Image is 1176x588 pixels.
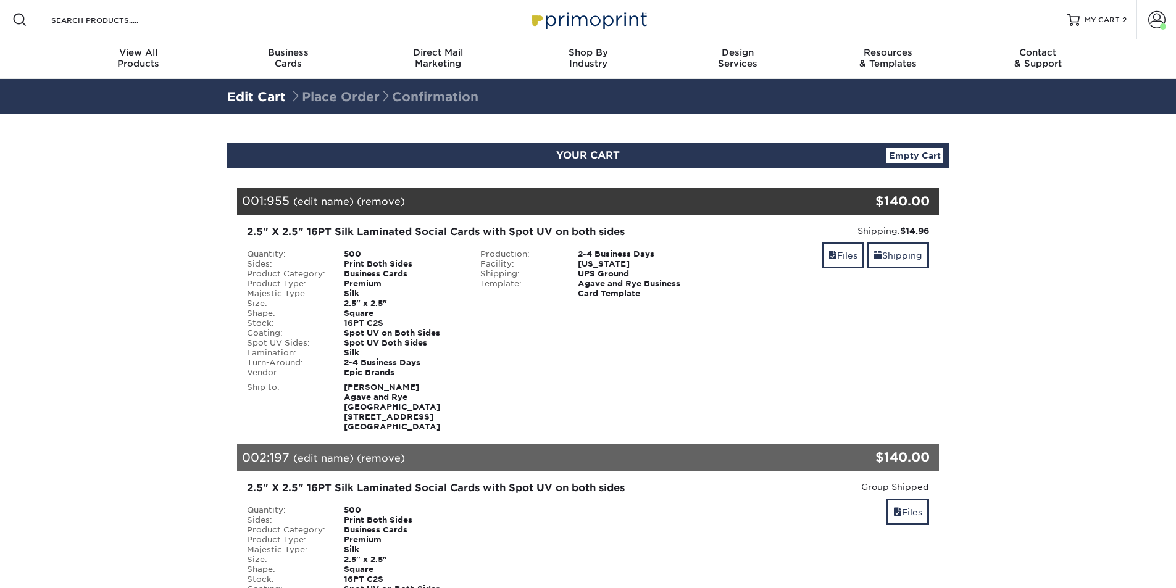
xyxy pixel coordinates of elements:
a: DesignServices [663,39,813,79]
div: 16PT C2S [335,574,471,584]
div: Silk [335,289,471,299]
div: Silk [335,348,471,358]
div: Template: [471,279,569,299]
div: 16PT C2S [335,318,471,328]
div: Quantity: [238,249,335,259]
a: Empty Cart [886,148,943,163]
span: YOUR CART [556,149,620,161]
div: 2.5" x 2.5" [335,299,471,308]
div: Majestic Type: [238,289,335,299]
div: Ship to: [238,383,335,432]
div: Majestic Type: [238,545,335,555]
div: Production: [471,249,569,259]
a: Contact& Support [963,39,1113,79]
div: $140.00 [822,192,930,210]
div: Product Type: [238,279,335,289]
a: (edit name) [293,452,354,464]
div: Product Category: [238,269,335,279]
span: Direct Mail [363,47,513,58]
span: 955 [267,194,290,207]
div: 2-4 Business Days [335,358,471,368]
div: Vendor: [238,368,335,378]
span: Shop By [513,47,663,58]
div: Product Type: [238,535,335,545]
div: Business Cards [335,525,471,535]
div: Facility: [471,259,569,269]
div: Silk [335,545,471,555]
div: Print Both Sides [335,259,471,269]
div: 001: [237,188,822,215]
div: Coating: [238,328,335,338]
div: Agave and Rye Business Card Template [569,279,705,299]
img: Primoprint [527,6,650,33]
div: Marketing [363,47,513,69]
a: Files [886,499,929,525]
div: 500 [335,249,471,259]
div: Stock: [238,318,335,328]
div: Size: [238,555,335,565]
span: shipping [874,251,882,260]
div: Spot UV Both Sides [335,338,471,348]
div: Stock: [238,574,335,584]
a: Direct MailMarketing [363,39,513,79]
span: Resources [813,47,963,58]
div: Product Category: [238,525,335,535]
div: Shipping: [714,225,930,237]
div: Cards [213,47,363,69]
span: Place Order Confirmation [290,89,478,104]
div: Premium [335,279,471,289]
a: (remove) [357,196,405,207]
strong: $14.96 [900,226,929,236]
span: 197 [270,450,290,464]
div: Spot UV Sides: [238,338,335,348]
div: Print Both Sides [335,515,471,525]
div: 2.5" x 2.5" [335,555,471,565]
div: Shipping: [471,269,569,279]
div: 500 [335,505,471,515]
div: Industry [513,47,663,69]
span: files [828,251,837,260]
a: Edit Cart [227,89,286,104]
div: Spot UV on Both Sides [335,328,471,338]
div: Shape: [238,308,335,318]
a: BusinessCards [213,39,363,79]
a: Shipping [867,242,929,268]
div: Turn-Around: [238,358,335,368]
a: View AllProducts [64,39,214,79]
span: Business [213,47,363,58]
div: Business Cards [335,269,471,279]
span: MY CART [1085,15,1120,25]
div: Premium [335,535,471,545]
a: Files [822,242,864,268]
a: Resources& Templates [813,39,963,79]
a: (edit name) [293,196,354,207]
div: Shape: [238,565,335,574]
div: [US_STATE] [569,259,705,269]
div: Lamination: [238,348,335,358]
div: Services [663,47,813,69]
div: Square [335,565,471,574]
span: files [893,507,902,517]
div: Sides: [238,259,335,269]
strong: [PERSON_NAME] Agave and Rye [GEOGRAPHIC_DATA] [STREET_ADDRESS] [GEOGRAPHIC_DATA] [344,383,440,431]
span: View All [64,47,214,58]
div: Epic Brands [335,368,471,378]
div: Size: [238,299,335,308]
div: & Templates [813,47,963,69]
div: $140.00 [822,448,930,466]
span: Design [663,47,813,58]
div: Group Shipped [714,481,930,493]
div: UPS Ground [569,269,705,279]
input: SEARCH PRODUCTS..... [50,12,170,27]
a: (remove) [357,452,405,464]
div: Sides: [238,515,335,525]
div: Square [335,308,471,318]
div: & Support [963,47,1113,69]
span: 2 [1122,15,1127,24]
a: Shop ByIndustry [513,39,663,79]
div: 002: [237,444,822,471]
span: Contact [963,47,1113,58]
div: Products [64,47,214,69]
div: 2.5" X 2.5" 16PT Silk Laminated Social Cards with Spot UV on both sides [247,225,696,239]
div: Quantity: [238,505,335,515]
